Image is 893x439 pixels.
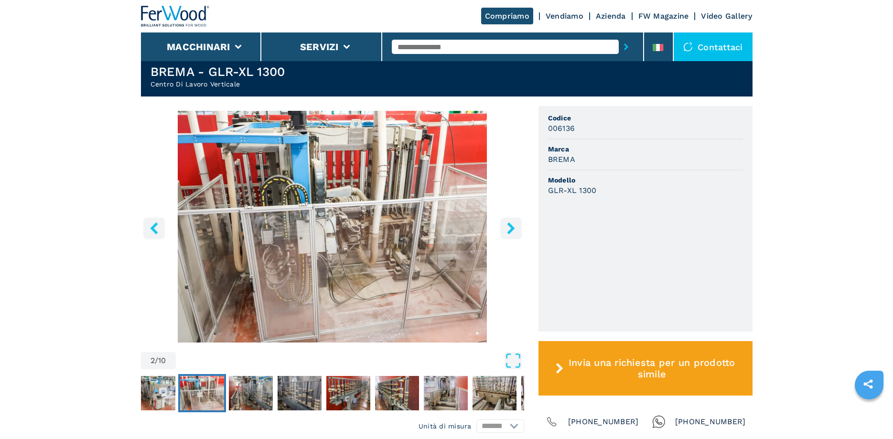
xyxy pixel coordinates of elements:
button: Go to Slide 5 [324,374,372,412]
h3: 006136 [548,123,575,134]
img: 95d8e6fc0c154b1778fbde0028f39d6e [131,376,175,410]
span: 2 [151,357,155,364]
iframe: Chat [852,396,886,432]
img: Phone [545,415,559,428]
img: 7acc8104ad264dd22b3af48aefeb6147 [375,376,419,410]
h3: GLR-XL 1300 [548,185,597,196]
button: right-button [500,217,522,239]
em: Unità di misura [419,421,472,431]
div: Go to Slide 2 [141,111,524,343]
button: Macchinari [167,41,230,53]
span: Codice [548,113,743,123]
span: Invia una richiesta per un prodotto simile [567,357,736,380]
button: Go to Slide 6 [373,374,421,412]
h2: Centro Di Lavoro Verticale [151,79,285,89]
button: submit-button [619,36,634,58]
img: Ferwood [141,6,210,27]
a: FW Magazine [638,11,689,21]
span: [PHONE_NUMBER] [568,415,639,428]
button: Go to Slide 8 [471,374,518,412]
img: 7ffa5d246f4d4c1dd427681a6513d4ca [278,376,322,410]
img: 0f44bfa7def7b381de7505123c0651f2 [473,376,516,410]
span: [PHONE_NUMBER] [675,415,746,428]
button: Servizi [300,41,339,53]
h3: BREMA [548,154,575,165]
button: Go to Slide 9 [519,374,567,412]
img: 2320b59076bf101d89f078382a96d67a [521,376,565,410]
a: Vendiamo [546,11,583,21]
span: / [155,357,158,364]
span: Modello [548,175,743,185]
button: Open Fullscreen [178,352,522,369]
div: Contattaci [674,32,753,61]
button: Go to Slide 2 [178,374,226,412]
img: b994fbb3b8978ec05f7b91ece0313e32 [180,376,224,410]
button: Go to Slide 4 [276,374,323,412]
img: a871a6e0987d1c5e0c6367528a117308 [229,376,273,410]
button: Invia una richiesta per un prodotto simile [538,341,753,396]
a: Azienda [596,11,626,21]
img: Contattaci [683,42,693,52]
button: Go to Slide 1 [129,374,177,412]
span: 10 [158,357,166,364]
h1: BREMA - GLR-XL 1300 [151,64,285,79]
button: left-button [143,217,165,239]
a: Video Gallery [701,11,752,21]
img: f27210e5954bf07005968235cabe0330 [326,376,370,410]
img: Centro Di Lavoro Verticale BREMA GLR-XL 1300 [141,111,524,343]
img: a43aeb41ae2a2928467ae6ff0d0c0c24 [424,376,468,410]
a: sharethis [856,372,880,396]
nav: Thumbnail Navigation [129,374,513,412]
button: Go to Slide 7 [422,374,470,412]
img: Whatsapp [652,415,666,428]
button: Go to Slide 3 [227,374,275,412]
a: Compriamo [481,8,533,24]
span: Marca [548,144,743,154]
